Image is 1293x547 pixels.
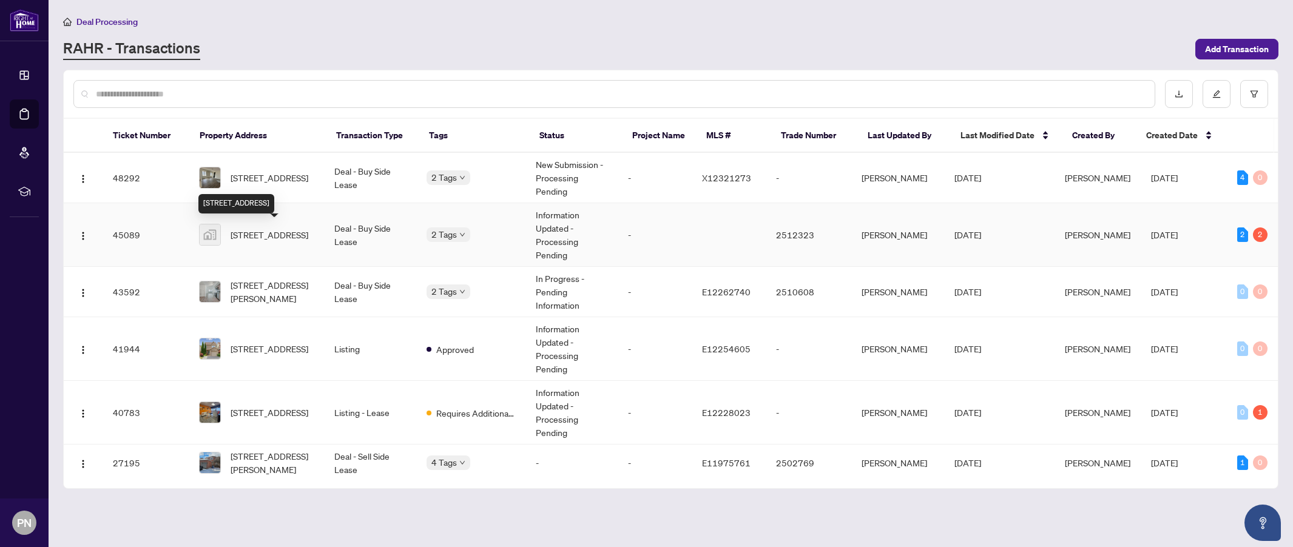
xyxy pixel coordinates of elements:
span: down [459,460,465,466]
td: - [526,445,618,482]
th: Transaction Type [326,119,419,153]
span: Last Modified Date [960,129,1035,142]
th: Created Date [1136,119,1223,153]
td: - [618,381,692,445]
span: [PERSON_NAME] [1065,343,1130,354]
td: 43592 [103,267,189,317]
span: down [459,232,465,238]
button: filter [1240,80,1268,108]
td: Deal - Buy Side Lease [325,267,417,317]
span: 2 Tags [431,170,457,184]
td: - [766,153,852,203]
div: 2 [1253,227,1268,242]
th: Last Updated By [858,119,951,153]
img: Logo [78,345,88,355]
span: 2 Tags [431,284,457,298]
td: - [766,381,852,445]
td: 2510608 [766,267,852,317]
span: [DATE] [1151,457,1178,468]
td: 45089 [103,203,189,267]
td: 27195 [103,445,189,482]
span: [DATE] [1151,407,1178,418]
span: [DATE] [1151,343,1178,354]
div: 0 [1253,341,1268,356]
td: - [766,317,852,381]
span: edit [1212,90,1221,98]
td: - [618,203,692,267]
td: Listing [325,317,417,381]
span: [PERSON_NAME] [1065,229,1130,240]
div: 0 [1237,405,1248,420]
th: Tags [419,119,530,153]
span: X12321273 [702,172,751,183]
span: [STREET_ADDRESS] [231,171,308,184]
td: - [618,267,692,317]
div: 0 [1253,284,1268,299]
span: Created Date [1146,129,1198,142]
td: Deal - Buy Side Lease [325,203,417,267]
div: [STREET_ADDRESS] [198,194,274,213]
td: 2502769 [766,445,852,482]
th: Last Modified Date [951,119,1062,153]
span: [STREET_ADDRESS] [231,406,308,419]
th: Property Address [190,119,326,153]
span: PN [17,514,32,531]
td: [PERSON_NAME] [852,153,944,203]
span: [DATE] [954,286,981,297]
div: 1 [1253,405,1268,420]
td: New Submission - Processing Pending [526,153,618,203]
td: Information Updated - Processing Pending [526,203,618,267]
span: [DATE] [954,229,981,240]
span: [STREET_ADDRESS][PERSON_NAME] [231,278,315,305]
span: down [459,289,465,295]
span: [PERSON_NAME] [1065,286,1130,297]
span: [STREET_ADDRESS][PERSON_NAME] [231,449,315,476]
span: [DATE] [1151,229,1178,240]
span: [PERSON_NAME] [1065,457,1130,468]
td: Information Updated - Processing Pending [526,381,618,445]
td: 48292 [103,153,189,203]
span: E12262740 [702,286,751,297]
span: [PERSON_NAME] [1065,172,1130,183]
span: [DATE] [954,407,981,418]
td: [PERSON_NAME] [852,381,944,445]
span: [STREET_ADDRESS] [231,342,308,355]
img: Logo [78,288,88,298]
td: [PERSON_NAME] [852,445,944,482]
span: [DATE] [954,343,981,354]
td: Deal - Buy Side Lease [325,153,417,203]
button: Logo [73,403,93,422]
div: 1 [1237,455,1248,470]
button: Logo [73,339,93,358]
div: 0 [1237,341,1248,356]
img: Logo [78,231,88,241]
button: download [1165,80,1193,108]
img: logo [10,9,39,32]
img: Logo [78,174,88,184]
span: filter [1250,90,1258,98]
span: down [459,175,465,181]
th: MLS # [697,119,771,153]
div: 0 [1253,170,1268,185]
span: 2 Tags [431,227,457,241]
th: Status [530,119,623,153]
td: 40783 [103,381,189,445]
span: E12254605 [702,343,751,354]
img: Logo [78,459,88,469]
button: Open asap [1244,505,1281,541]
button: Logo [73,168,93,187]
td: [PERSON_NAME] [852,203,944,267]
td: - [618,317,692,381]
span: [PERSON_NAME] [1065,407,1130,418]
div: 0 [1253,455,1268,470]
div: 0 [1237,284,1248,299]
span: [DATE] [1151,172,1178,183]
span: download [1175,90,1183,98]
td: Deal - Sell Side Lease [325,445,417,482]
button: Logo [73,225,93,244]
button: edit [1203,80,1231,108]
img: thumbnail-img [200,281,220,302]
td: 41944 [103,317,189,381]
td: 2512323 [766,203,852,267]
span: 4 Tags [431,455,457,469]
